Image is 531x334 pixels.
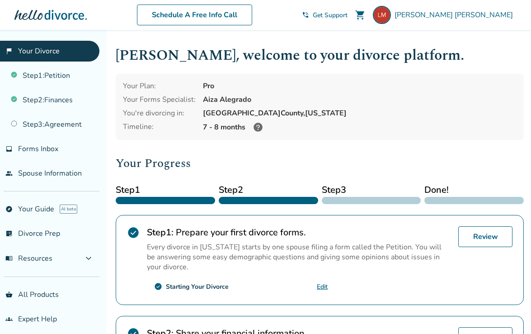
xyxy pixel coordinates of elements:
[116,44,524,67] h1: [PERSON_NAME] , welcome to your divorce platform.
[123,95,196,105] div: Your Forms Specialist:
[5,145,13,153] span: inbox
[203,81,517,91] div: Pro
[302,11,348,19] a: phone_in_talkGet Support
[302,11,309,19] span: phone_in_talk
[5,315,13,323] span: groups
[317,282,328,291] a: Edit
[313,11,348,19] span: Get Support
[395,10,517,20] span: [PERSON_NAME] [PERSON_NAME]
[147,242,451,272] p: Every divorce in [US_STATE] starts by one spouse filing a form called the Petition. You will be a...
[355,10,366,20] span: shopping_cart
[5,291,13,298] span: shopping_basket
[137,5,252,25] a: Schedule A Free Info Call
[147,226,174,239] strong: Step 1 :
[127,226,140,239] span: check_circle
[116,154,524,172] h2: Your Progress
[5,230,13,237] span: list_alt_check
[373,6,391,24] img: lisamozden@gmail.com
[123,122,196,133] div: Timeline:
[60,205,77,214] span: AI beta
[203,95,517,105] div: Aiza Alegrado
[203,122,517,133] div: 7 - 8 months
[123,108,196,118] div: You're divorcing in:
[5,253,52,263] span: Resources
[5,255,13,262] span: menu_book
[322,183,421,197] span: Step 3
[83,253,94,264] span: expand_more
[458,226,512,247] a: Review
[219,183,318,197] span: Step 2
[424,183,524,197] span: Done!
[5,205,13,213] span: explore
[154,282,162,291] span: check_circle
[5,48,13,55] span: flag_2
[116,183,215,197] span: Step 1
[166,282,229,291] div: Starting Your Divorce
[203,108,517,118] div: [GEOGRAPHIC_DATA] County, [US_STATE]
[18,144,58,154] span: Forms Inbox
[486,291,531,334] iframe: Chat Widget
[147,226,451,239] h2: Prepare your first divorce forms.
[5,170,13,177] span: people
[123,81,196,91] div: Your Plan:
